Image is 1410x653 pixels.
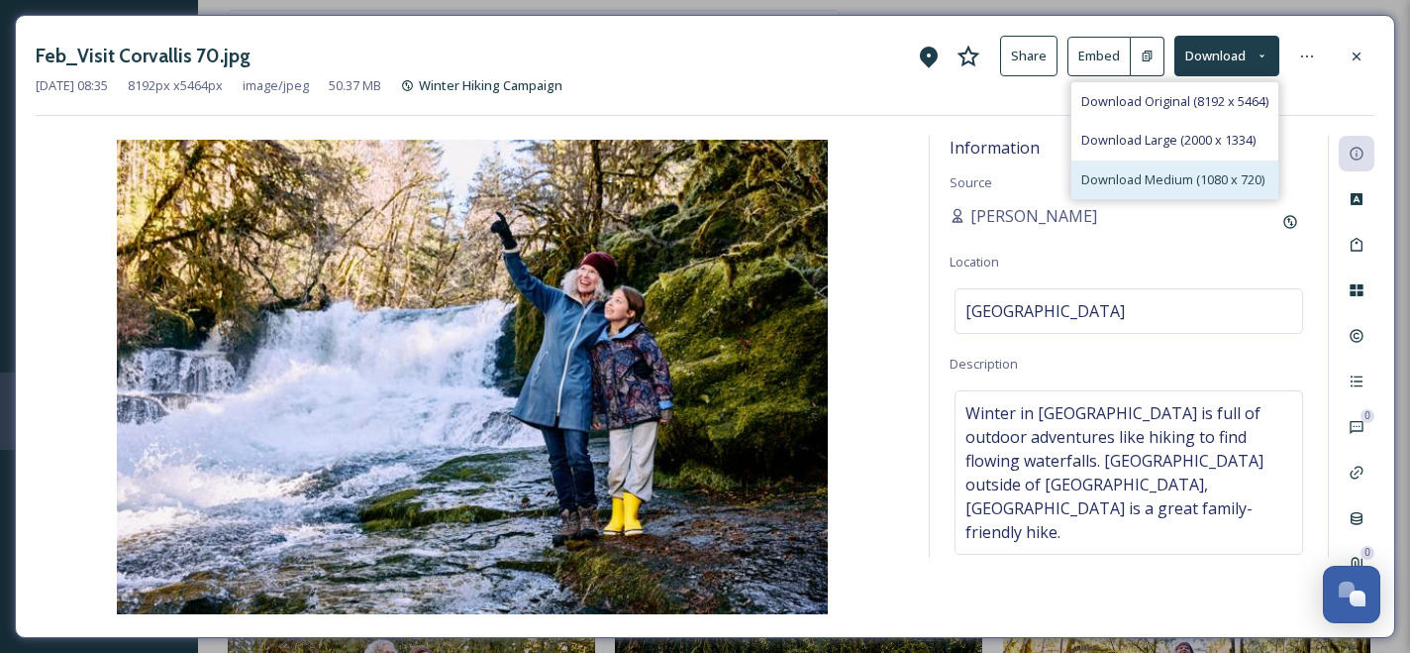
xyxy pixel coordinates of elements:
[128,76,223,95] span: 8192 px x 5464 px
[329,76,381,95] span: 50.37 MB
[1067,37,1131,76] button: Embed
[950,253,999,271] span: Location
[965,299,1125,323] span: [GEOGRAPHIC_DATA]
[950,173,992,191] span: Source
[950,137,1040,159] span: Information
[419,76,562,94] span: Winter Hiking Campaign
[1360,409,1374,423] div: 0
[970,204,1097,228] span: [PERSON_NAME]
[1323,566,1380,623] button: Open Chat
[1081,131,1256,150] span: Download Large (2000 x 1334)
[243,76,309,95] span: image/jpeg
[1000,36,1057,76] button: Share
[950,355,1018,373] span: Description
[1174,36,1279,76] button: Download
[1360,546,1374,560] div: 0
[1081,170,1264,189] span: Download Medium (1080 x 720)
[36,42,251,70] h3: Feb_Visit Corvallis 70.jpg
[965,401,1292,544] span: Winter in [GEOGRAPHIC_DATA] is full of outdoor adventures like hiking to find flowing waterfalls....
[1081,92,1268,111] span: Download Original (8192 x 5464)
[36,140,909,614] img: 6b821be6-5ea8-4808-b8bc-9745bc761b74.jpg
[36,76,108,95] span: [DATE] 08:35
